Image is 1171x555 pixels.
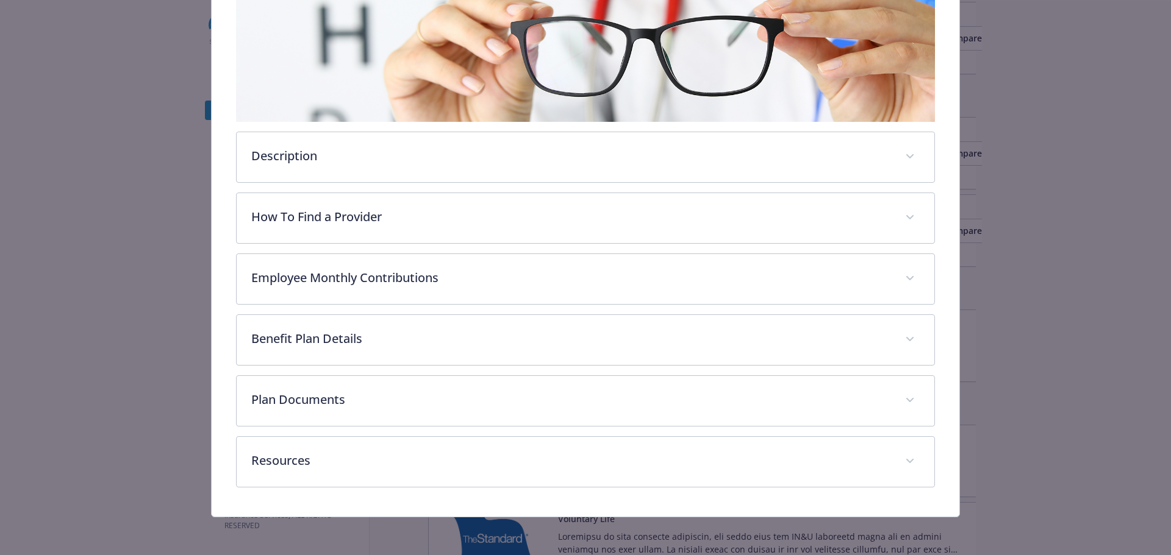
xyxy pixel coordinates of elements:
div: Resources [237,437,935,487]
div: Employee Monthly Contributions [237,254,935,304]
p: Description [251,147,891,165]
p: Benefit Plan Details [251,330,891,348]
p: Resources [251,451,891,470]
div: Benefit Plan Details [237,315,935,365]
div: Description [237,132,935,182]
div: Plan Documents [237,376,935,426]
p: How To Find a Provider [251,208,891,226]
p: Plan Documents [251,391,891,409]
div: How To Find a Provider [237,193,935,243]
p: Employee Monthly Contributions [251,269,891,287]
